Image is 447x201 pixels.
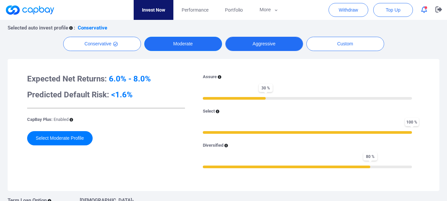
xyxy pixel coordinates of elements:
span: Portfolio [225,6,243,14]
p: Selected auto invest profile [8,24,68,32]
span: 30 % [259,84,273,92]
span: 6.0% - 8.0% [109,74,151,83]
h3: Predicted Default Risk: [27,89,185,100]
span: <1.6% [111,90,133,99]
button: Aggressive [225,37,303,51]
p: Select [203,108,215,115]
p: : [74,24,75,32]
p: Conservative [78,24,107,32]
button: Top Up [373,3,413,17]
button: Select Moderate Profile [27,131,93,145]
h3: Expected Net Returns: [27,74,185,84]
p: CapBay Plus: [27,116,68,123]
p: Assure [203,74,217,80]
p: Diversified [203,142,223,149]
span: Performance [182,6,208,14]
span: 80 % [363,152,377,161]
span: 100 % [405,118,419,126]
button: Custom [306,37,384,51]
button: Withdraw [329,3,368,17]
button: Conservative [63,37,141,51]
span: Top Up [386,7,400,13]
span: Enabled [54,117,68,122]
button: Moderate [144,37,222,51]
